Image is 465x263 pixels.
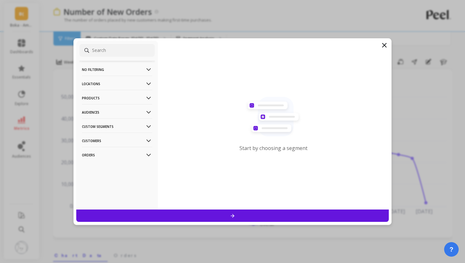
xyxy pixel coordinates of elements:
[239,145,307,152] p: Start by choosing a segment
[82,118,152,135] p: Custom Segments
[82,61,152,78] p: No filtering
[82,147,152,163] p: Orders
[82,133,152,149] p: Customers
[79,44,155,57] input: Search
[449,245,453,254] span: ?
[82,90,152,106] p: Products
[82,76,152,92] p: Locations
[82,104,152,120] p: Audiences
[444,242,459,257] button: ?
